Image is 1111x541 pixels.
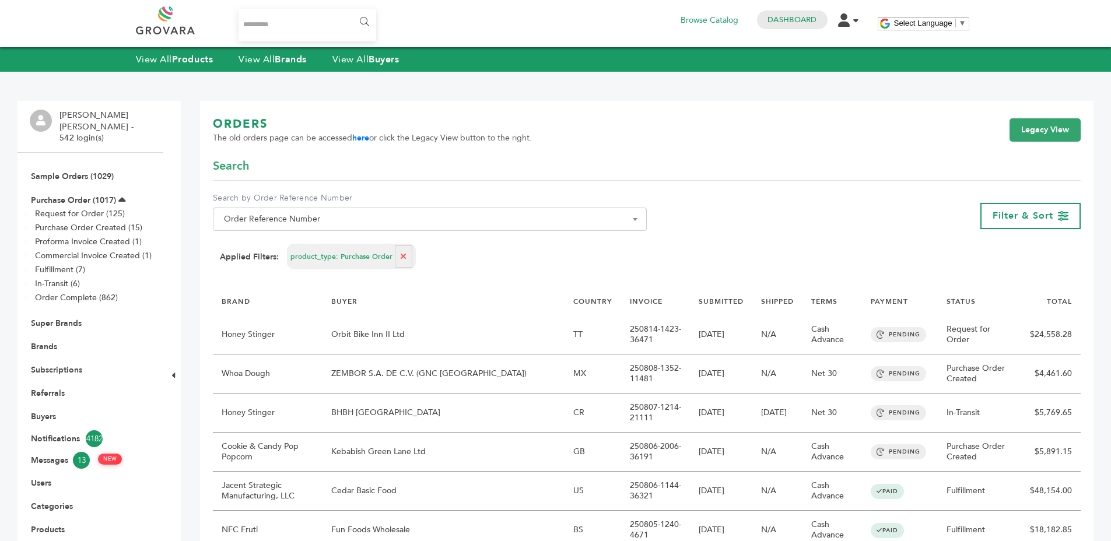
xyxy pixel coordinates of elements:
td: In-Transit [938,394,1021,433]
li: [PERSON_NAME] [PERSON_NAME] - 542 login(s) [59,110,160,144]
strong: Buyers [369,53,399,66]
strong: Brands [275,53,306,66]
a: View AllProducts [136,53,213,66]
span: Select Language [894,19,952,27]
a: View AllBuyers [332,53,399,66]
td: Cedar Basic Food [323,472,565,511]
span: Search [213,158,249,174]
a: Products [31,524,65,535]
a: Order Complete (862) [35,292,118,303]
a: In-Transit (6) [35,278,80,289]
span: PENDING [871,327,926,342]
strong: Applied Filters: [220,251,279,263]
td: [DATE] [690,394,752,433]
a: Categories [31,501,73,512]
td: Jacent Strategic Manufacturing, LLC [213,472,323,511]
td: Cookie & Candy Pop Popcorn [213,433,323,472]
span: PENDING [871,405,926,420]
td: TT [565,315,621,354]
a: BRAND [222,297,250,306]
td: [DATE] [752,394,802,433]
td: [DATE] [690,472,752,511]
strong: Products [172,53,213,66]
a: PAYMENT [871,297,908,306]
span: PAID [871,484,904,499]
td: GB [565,433,621,472]
a: Subscriptions [31,364,82,375]
a: Commercial Invoice Created (1) [35,250,152,261]
a: Purchase Order Created (15) [35,222,142,233]
td: [DATE] [690,315,752,354]
span: NEW [98,454,122,465]
td: $5,769.65 [1021,394,1081,433]
span: 13 [73,452,90,469]
img: profile.png [30,110,52,132]
td: N/A [752,315,802,354]
td: Fulfillment [938,472,1021,511]
a: View AllBrands [239,53,307,66]
a: SHIPPED [761,297,794,306]
h1: ORDERS [213,116,532,132]
label: Search by Order Reference Number [213,192,647,204]
td: Honey Stinger [213,315,323,354]
td: BHBH [GEOGRAPHIC_DATA] [323,394,565,433]
a: BUYER [331,297,358,306]
a: TERMS [811,297,837,306]
td: CR [565,394,621,433]
a: SUBMITTED [699,297,744,306]
td: $5,891.15 [1021,433,1081,472]
span: PAID [871,523,904,538]
span: The old orders page can be accessed or click the Legacy View button to the right. [213,132,532,144]
td: Honey Stinger [213,394,323,433]
a: STATUS [947,297,976,306]
td: Net 30 [802,394,862,433]
td: N/A [752,433,802,472]
a: Fulfillment (7) [35,264,85,275]
a: Super Brands [31,318,82,329]
a: Brands [31,341,57,352]
td: Purchase Order Created [938,354,1021,394]
a: Users [31,477,51,489]
a: Notifications4182 [31,430,150,447]
td: 250806-1144-36321 [621,472,691,511]
td: US [565,472,621,511]
a: Browse Catalog [681,14,738,27]
td: Cash Advance [802,315,862,354]
td: 250814-1423-36471 [621,315,691,354]
span: Filter & Sort [993,209,1053,222]
span: product_type: Purchase Order [290,252,392,262]
a: Messages13 NEW [31,452,150,469]
td: N/A [752,354,802,394]
td: 250807-1214-21111 [621,394,691,433]
span: Order Reference Number [219,211,640,227]
a: INVOICE [630,297,663,306]
a: Buyers [31,411,56,422]
span: ▼ [959,19,966,27]
td: Whoa Dough [213,354,323,394]
a: Request for Order (125) [35,208,125,219]
a: TOTAL [1047,297,1072,306]
a: Legacy View [1010,118,1081,142]
input: Search... [239,9,377,41]
td: [DATE] [690,433,752,472]
td: $48,154.00 [1021,472,1081,511]
span: PENDING [871,366,926,381]
span: 4182 [86,430,103,447]
td: Request for Order [938,315,1021,354]
td: Kebabish Green Lane Ltd [323,433,565,472]
a: Sample Orders (1029) [31,171,114,182]
a: Purchase Order (1017) [31,195,116,206]
td: $24,558.28 [1021,315,1081,354]
td: 250806-2006-36191 [621,433,691,472]
a: Proforma Invoice Created (1) [35,236,142,247]
td: Cash Advance [802,472,862,511]
td: Orbit Bike Inn II Ltd [323,315,565,354]
td: 250808-1352-11481 [621,354,691,394]
td: MX [565,354,621,394]
td: [DATE] [690,354,752,394]
a: Select Language​ [894,19,966,27]
td: N/A [752,472,802,511]
td: Cash Advance [802,433,862,472]
a: Dashboard [767,15,816,25]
